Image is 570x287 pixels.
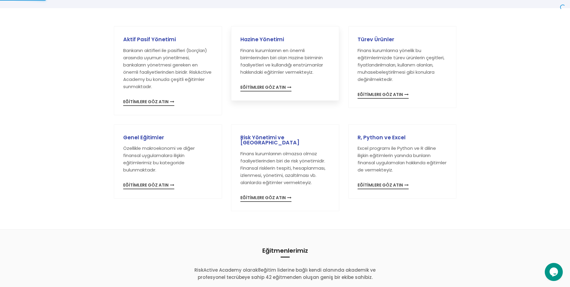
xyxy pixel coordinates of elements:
[123,135,213,188] a: Genel EğitimlerÖzellikle makroekonomi ve diğer finansal uygulamalara ilişkin eğitimlerimiz bu kat...
[358,135,447,140] h3: R, Python ve Excel
[123,37,213,42] h3: Aktif Pasif Yönetimi
[123,183,174,189] span: EĞİTİMLERE GÖZ ATIN
[240,37,330,90] a: Hazine YönetimiFinans kurumlarının en önemli birimlerinden biri olan Hazine biriminin faaliyetler...
[123,37,213,105] a: Aktif Pasif YönetimiBankanın aktifleri ile pasifleri (borçları) arasında uyumun yönetilmesi, bank...
[123,135,213,140] h3: Genel Eğitimler
[358,37,447,97] a: Türev ÜrünlerFinans kurumlarına yönelik bu eğitimlerimizde türev ürünlerin çeşitleri, fiyatlandır...
[358,37,447,42] h3: Türev Ürünler
[187,267,383,281] p: RiskActive Academy olarak 8 eğitim liderine bağlı kendi alanında akademik ve profesyonel tecrübey...
[240,37,330,42] h3: Hazine Yönetimi
[240,135,330,146] h3: Risk Yönetimi ve [GEOGRAPHIC_DATA]
[358,145,447,174] p: Excel programı ile Python ve R diline ilişkin eğitimlerin yanında bunların finansal uygulamaları ...
[545,263,564,281] iframe: chat widget
[358,47,447,83] p: Finans kurumlarına yönelik bu eğitimlerimizde türev ürünlerin çeşitleri, fiyatlandırılmaları, kul...
[240,85,291,91] span: EĞİTİMLERE GÖZ ATIN
[114,248,456,258] h2: Eğitmenlerimiz
[240,196,291,202] span: EĞİTİMLERE GÖZ ATIN
[358,92,409,99] span: EĞİTİMLERE GÖZ ATIN
[240,150,330,186] p: Finans kurumlarının olmazsa olmaz faaliyetlerinden biri de risk yönetimidir. Finansal risklerin t...
[123,47,213,90] p: Bankanın aktifleri ile pasifleri (borçları) arasında uyumun yönetilmesi, bankaların yönetmesi ger...
[240,135,330,201] a: Risk Yönetimi ve [GEOGRAPHIC_DATA]Finans kurumlarının olmazsa olmaz faaliyetlerinden biri de risk...
[123,100,174,106] span: EĞİTİMLERE GÖZ ATIN
[123,145,213,174] p: Özellikle makroekonomi ve diğer finansal uygulamalara ilişkin eğitimlerimiz bu kategoride bulunma...
[240,47,330,76] p: Finans kurumlarının en önemli birimlerinden biri olan Hazine biriminin faaliyetleri ve kullandığı...
[358,183,409,189] span: EĞİTİMLERE GÖZ ATIN
[358,135,447,188] a: R, Python ve ExcelExcel programı ile Python ve R diline ilişkin eğitimlerin yanında bunların fina...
